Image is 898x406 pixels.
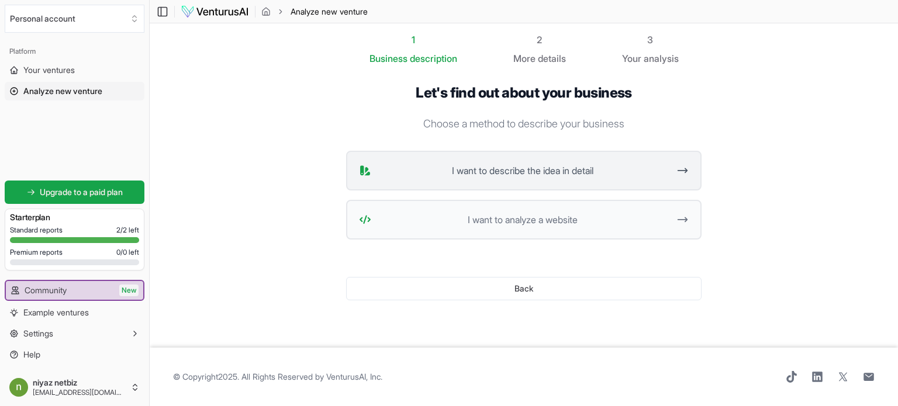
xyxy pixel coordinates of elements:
[346,200,702,240] button: I want to analyze a website
[513,51,536,65] span: More
[513,33,566,47] div: 2
[326,372,381,381] a: VenturusAI, Inc
[291,6,368,18] span: Analyze new venture
[261,6,368,18] nav: breadcrumb
[116,248,139,257] span: 0 / 0 left
[116,225,139,235] span: 2 / 2 left
[346,277,702,300] button: Back
[173,371,382,383] span: © Copyright 2025 . All Rights Reserved by .
[346,84,702,102] h1: Let's find out about your business
[23,349,40,360] span: Help
[10,248,63,257] span: Premium reports
[9,378,28,397] img: ACg8ocJELkRDneYy5HnH5APwTM6MSGcTjIhQ-YhuswxLcrZZrcoVrA=s96-c
[5,61,144,79] a: Your ventures
[346,151,702,190] button: I want to describe the idea in detail
[5,42,144,61] div: Platform
[40,186,123,198] span: Upgrade to a paid plan
[10,211,139,223] h3: Starter plan
[181,5,249,19] img: logo
[5,5,144,33] button: Select an organization
[376,164,669,178] span: I want to describe the idea in detail
[23,328,53,339] span: Settings
[5,373,144,401] button: niyaz netbiz[EMAIL_ADDRESS][DOMAIN_NAME]
[23,64,75,76] span: Your ventures
[622,33,679,47] div: 3
[346,116,702,132] p: Choose a method to describe your business
[5,303,144,322] a: Example ventures
[410,53,457,64] span: description
[5,345,144,364] a: Help
[23,307,89,318] span: Example ventures
[644,53,679,64] span: analysis
[119,284,139,296] span: New
[25,284,67,296] span: Community
[369,51,407,65] span: Business
[376,213,669,227] span: I want to analyze a website
[10,225,63,235] span: Standard reports
[6,281,143,300] a: CommunityNew
[5,82,144,100] a: Analyze new venture
[538,53,566,64] span: details
[33,377,126,388] span: niyaz netbiz
[622,51,641,65] span: Your
[33,388,126,397] span: [EMAIL_ADDRESS][DOMAIN_NAME]
[23,85,102,97] span: Analyze new venture
[369,33,457,47] div: 1
[5,324,144,343] button: Settings
[5,181,144,204] a: Upgrade to a paid plan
